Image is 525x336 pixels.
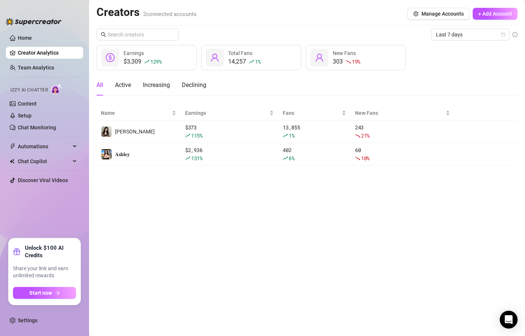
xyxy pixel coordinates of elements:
span: search [101,32,106,37]
span: fall [355,156,360,161]
img: Chat Copilot [10,159,14,164]
span: 115 % [191,132,203,139]
span: rise [144,59,150,64]
div: Active [115,81,131,90]
span: 𝐀𝐬𝐡𝐥𝐞𝐲 [115,151,130,157]
span: New Fans [355,109,444,117]
span: rise [249,59,254,64]
div: 303 [333,57,360,66]
span: arrow-right [55,290,60,295]
span: thunderbolt [10,143,16,149]
span: Last 7 days [436,29,505,40]
div: All [96,81,103,90]
span: 19 % [352,58,360,65]
th: Earnings [181,106,278,120]
div: 13,855 [283,123,346,140]
span: 131 % [191,155,203,162]
img: 𝐀𝐬𝐡𝐥𝐞𝐲 [101,149,112,159]
a: Setup [18,113,32,119]
span: 129 % [150,58,162,65]
a: Settings [18,317,37,323]
span: Total Fans [228,50,252,56]
span: Manage Accounts [421,11,464,17]
th: Fans [278,106,351,120]
div: 14,257 [228,57,260,66]
span: 2 connected accounts [143,11,197,17]
span: Fans [283,109,340,117]
span: Automations [18,140,70,152]
span: Name [101,109,170,117]
input: Search creators [108,30,168,39]
span: gift [13,248,20,255]
span: rise [185,156,190,161]
strong: Unlock $100 AI Credits [25,244,76,259]
a: Discover Viral Videos [18,177,68,183]
img: AI Chatter [51,84,62,94]
a: Creator Analytics [18,47,77,59]
span: Start now [29,290,52,296]
span: calendar [501,32,505,37]
span: 6 % [289,155,294,162]
a: Content [18,101,37,107]
div: $ 2,936 [185,146,274,162]
span: Earnings [185,109,268,117]
span: 1 % [289,132,294,139]
img: logo-BBDzfeDw.svg [6,18,62,25]
div: 60 [355,146,450,162]
a: Home [18,35,32,41]
th: Name [96,106,181,120]
span: info-circle [512,32,518,37]
span: setting [413,11,419,16]
span: rise [185,133,190,138]
div: Increasing [143,81,170,90]
span: dollar-circle [106,53,115,62]
span: Chat Copilot [18,155,70,167]
span: Earnings [124,50,144,56]
button: Start nowarrow-right [13,287,76,299]
a: Team Analytics [18,65,54,71]
h2: Creators [96,5,197,19]
span: user [315,53,324,62]
span: rise [283,156,288,161]
span: 21 % [361,132,370,139]
div: 402 [283,146,346,162]
span: 10 % [361,155,370,162]
span: Izzy AI Chatter [10,87,48,94]
span: Share your link and earn unlimited rewards [13,265,76,280]
a: Chat Monitoring [18,125,56,130]
span: New Fans [333,50,356,56]
span: [PERSON_NAME] [115,129,155,135]
div: Open Intercom Messenger [500,311,518,329]
button: + Add Account [473,8,518,20]
span: 1 % [255,58,260,65]
th: New Fans [351,106,455,120]
span: rise [283,133,288,138]
div: $3,309 [124,57,162,66]
div: Declining [182,81,206,90]
span: fall [355,133,360,138]
span: fall [346,59,351,64]
span: user [210,53,219,62]
div: 243 [355,123,450,140]
span: + Add Account [478,11,512,17]
button: Manage Accounts [407,8,470,20]
div: $ 373 [185,123,274,140]
img: Ashley [101,126,112,137]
